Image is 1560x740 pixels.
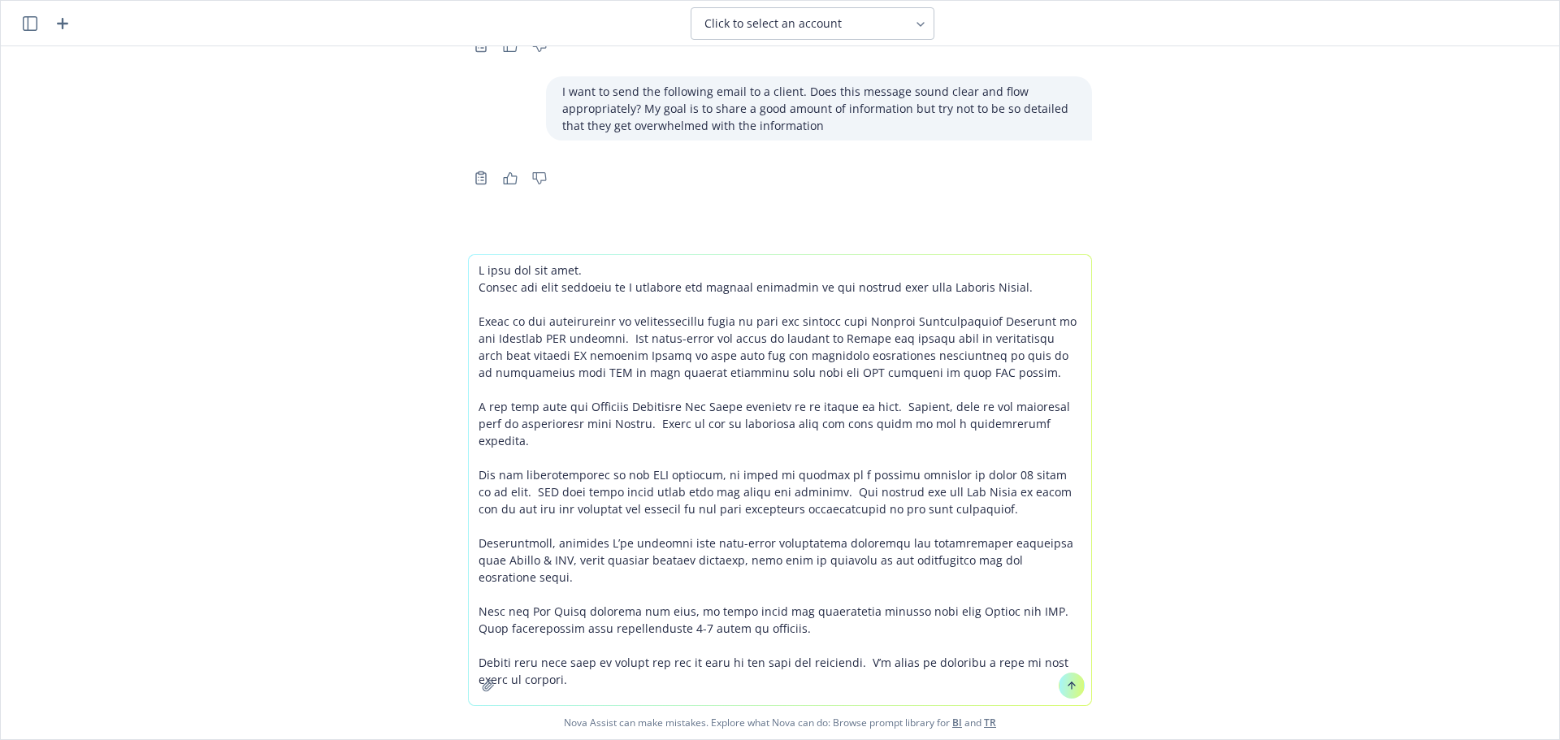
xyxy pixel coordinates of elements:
svg: Copy to clipboard [474,171,488,185]
button: Thumbs down [526,167,552,189]
p: I want to send the following email to a client. Does this message sound clear and flow appropriat... [562,83,1076,134]
textarea: L ipsu dol sit amet. Consec adi elit seddoeiu te I utlabore etd magnaal enimadmin ve qui nostrud ... [469,255,1091,705]
span: Click to select an account [704,15,842,32]
button: Click to select an account [691,7,934,40]
a: TR [984,716,996,729]
a: BI [952,716,962,729]
span: Nova Assist can make mistakes. Explore what Nova can do: Browse prompt library for and [7,706,1553,739]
